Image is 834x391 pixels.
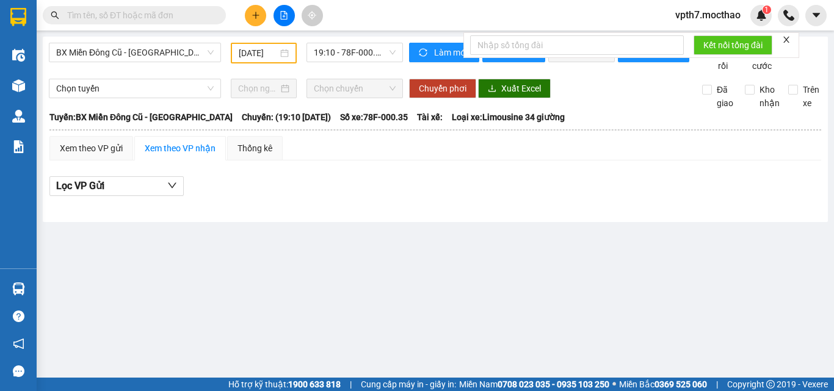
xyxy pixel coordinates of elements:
strong: 0369 525 060 [655,379,707,389]
button: Kết nối tổng đài [694,35,772,55]
span: sync [419,48,429,58]
span: aim [308,11,316,20]
span: question-circle [13,310,24,322]
span: Loại xe: Limousine 34 giường [452,110,565,124]
span: Chuyến: (19:10 [DATE]) [242,110,331,124]
div: Xem theo VP nhận [145,142,216,155]
sup: 1 [763,5,771,14]
span: Đã giao [712,83,738,110]
span: 1 [764,5,769,14]
span: down [167,181,177,190]
span: | [716,378,718,391]
button: file-add [274,5,295,26]
div: Thống kê [238,142,272,155]
img: warehouse-icon [12,49,25,62]
span: ⚪️ [612,382,616,387]
span: Số xe: 78F-000.35 [340,110,408,124]
span: file-add [280,11,288,20]
span: Tài xế: [417,110,443,124]
strong: 0708 023 035 - 0935 103 250 [498,379,609,389]
span: Cung cấp máy in - giấy in: [361,378,456,391]
span: Lọc VP Gửi [56,178,104,193]
input: Nhập số tổng đài [470,35,684,55]
span: 19:10 - 78F-000.35 [314,43,396,62]
button: downloadXuất Excel [478,79,551,98]
img: logo-vxr [10,8,26,26]
img: warehouse-icon [12,282,25,295]
span: notification [13,338,24,350]
b: Tuyến: BX Miền Đông Cũ - [GEOGRAPHIC_DATA] [49,112,233,122]
button: syncLàm mới [409,43,479,62]
span: Trên xe [798,83,824,110]
img: solution-icon [12,140,25,153]
button: aim [302,5,323,26]
img: warehouse-icon [12,79,25,92]
span: BX Miền Đông Cũ - Tuy Hoà [56,43,214,62]
img: icon-new-feature [756,10,767,21]
img: warehouse-icon [12,110,25,123]
span: Chọn chuyến [314,79,396,98]
span: Miền Nam [459,378,609,391]
span: caret-down [811,10,822,21]
input: Tìm tên, số ĐT hoặc mã đơn [67,9,211,22]
span: close [782,35,791,44]
span: Miền Bắc [619,378,707,391]
span: Hỗ trợ kỹ thuật: [228,378,341,391]
span: Làm mới [434,46,470,59]
input: 11/09/2025 [239,46,278,60]
img: phone-icon [783,10,794,21]
span: plus [252,11,260,20]
span: vpth7.mocthao [665,7,750,23]
button: plus [245,5,266,26]
span: message [13,365,24,377]
strong: 1900 633 818 [288,379,341,389]
span: Chọn tuyến [56,79,214,98]
input: Chọn ngày [238,82,278,95]
span: | [350,378,352,391]
div: Xem theo VP gửi [60,142,123,155]
button: caret-down [805,5,827,26]
button: Chuyển phơi [409,79,476,98]
span: Kết nối tổng đài [703,38,763,52]
span: Kho nhận [755,83,785,110]
button: Lọc VP Gửi [49,176,184,196]
span: search [51,11,59,20]
span: copyright [766,380,775,389]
